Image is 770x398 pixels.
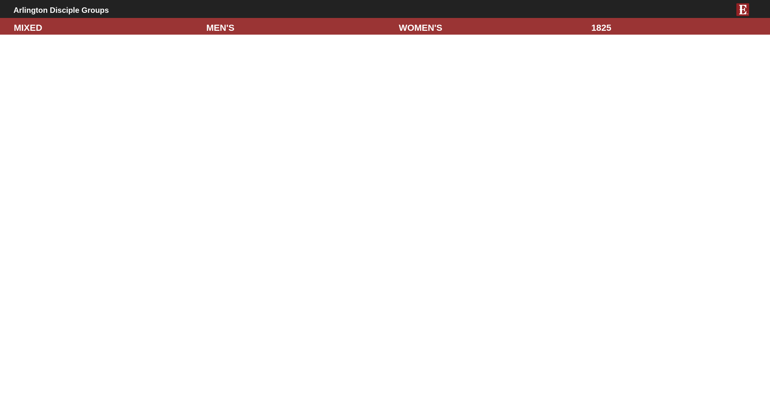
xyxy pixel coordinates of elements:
div: WOMEN'S [394,21,586,35]
div: MIXED [9,21,201,35]
div: MEN'S [201,21,394,35]
b: Arlington Disciple Groups [13,6,109,14]
img: E-icon-fireweed-White-TM.png [736,3,749,16]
